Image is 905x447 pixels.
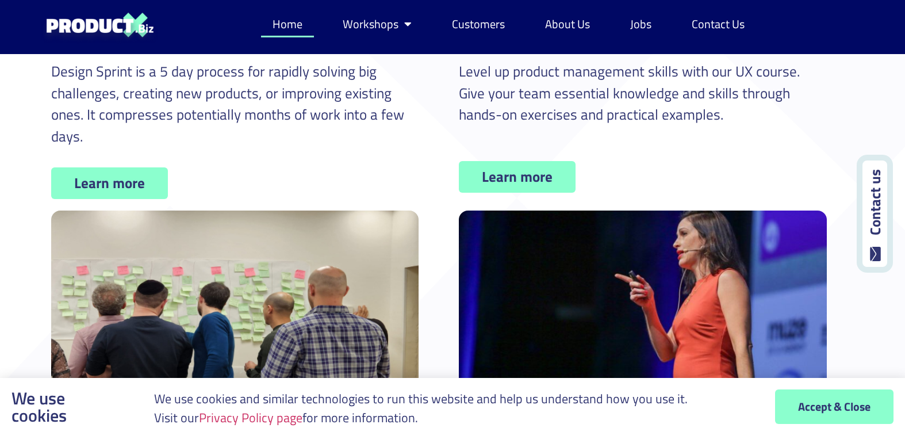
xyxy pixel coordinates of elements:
span: Learn more [482,170,553,184]
a: Learn more [51,167,168,199]
p: We use cookies [11,389,67,424]
a: Privacy Policy page [199,408,302,427]
p: We use cookies and similar technologies to run this website and help us understand how you use it... [154,389,688,427]
p: Design Sprint is a 5 day process for rapidly solving big challenges, creating new products, or im... [51,61,419,147]
span: Accept & Close [798,401,871,412]
p: Level up product management skills with our UX course. Give your team essential knowledge and ski... [459,61,827,126]
a: Accept & Close [775,389,894,424]
span: Learn more [74,176,145,190]
a: Learn more [459,161,576,193]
